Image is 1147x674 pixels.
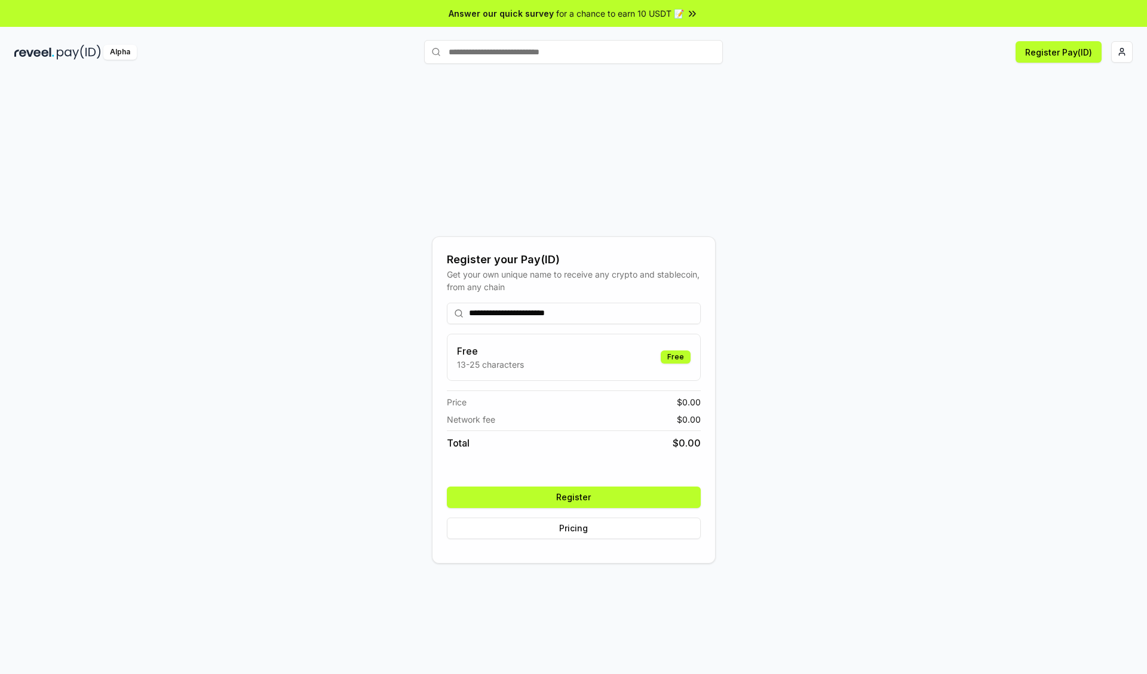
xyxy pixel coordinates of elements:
[14,45,54,60] img: reveel_dark
[677,396,701,408] span: $ 0.00
[447,268,701,293] div: Get your own unique name to receive any crypto and stablecoin, from any chain
[447,487,701,508] button: Register
[556,7,684,20] span: for a chance to earn 10 USDT 📝
[447,413,495,426] span: Network fee
[677,413,701,426] span: $ 0.00
[661,350,691,364] div: Free
[57,45,101,60] img: pay_id
[673,436,701,450] span: $ 0.00
[457,358,524,371] p: 13-25 characters
[103,45,137,60] div: Alpha
[447,396,467,408] span: Price
[449,7,554,20] span: Answer our quick survey
[1016,41,1102,63] button: Register Pay(ID)
[447,436,470,450] span: Total
[447,518,701,539] button: Pricing
[457,344,524,358] h3: Free
[447,251,701,268] div: Register your Pay(ID)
